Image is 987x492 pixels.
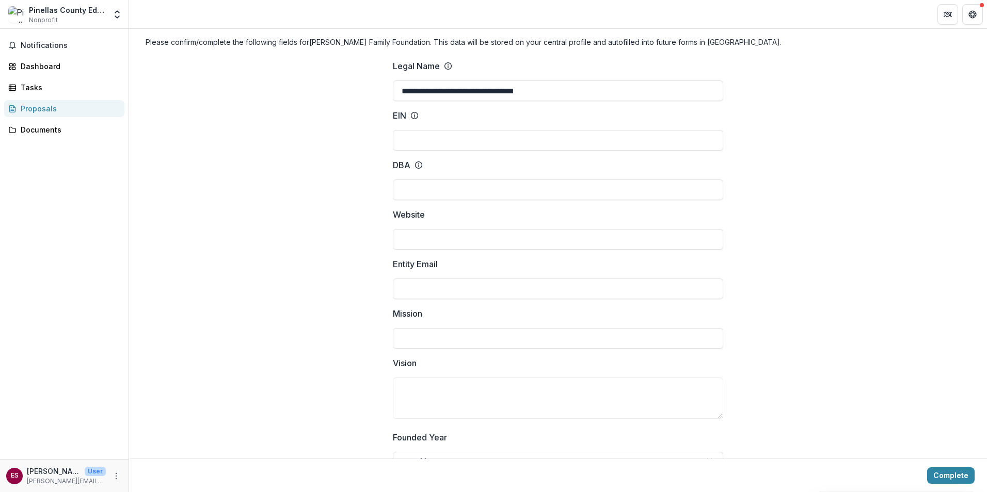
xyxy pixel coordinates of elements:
[4,37,124,54] button: Notifications
[393,357,417,369] p: Vision
[29,15,58,25] span: Nonprofit
[29,5,106,15] div: Pinellas County Education Foundation
[393,109,406,122] p: EIN
[8,6,25,23] img: Pinellas County Education Foundation
[4,79,124,96] a: Tasks
[21,82,116,93] div: Tasks
[937,4,958,25] button: Partners
[110,4,124,25] button: Open entity switcher
[4,100,124,117] a: Proposals
[393,60,440,72] p: Legal Name
[962,4,983,25] button: Get Help
[393,431,447,444] p: Founded Year
[393,307,422,320] p: Mission
[146,37,970,47] h4: Please confirm/complete the following fields for [PERSON_NAME] Family Foundation . This data will...
[21,124,116,135] div: Documents
[21,61,116,72] div: Dashboard
[393,159,410,171] p: DBA
[927,467,975,484] button: Complete
[27,477,106,486] p: [PERSON_NAME][EMAIL_ADDRESS][PERSON_NAME][DOMAIN_NAME]
[27,466,81,477] p: [PERSON_NAME]
[393,208,425,221] p: Website
[21,103,116,114] div: Proposals
[21,41,120,50] span: Notifications
[11,472,19,479] div: Elizabeth Szostak
[4,121,124,138] a: Documents
[85,467,106,476] p: User
[110,470,122,482] button: More
[393,258,438,270] p: Entity Email
[4,58,124,75] a: Dashboard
